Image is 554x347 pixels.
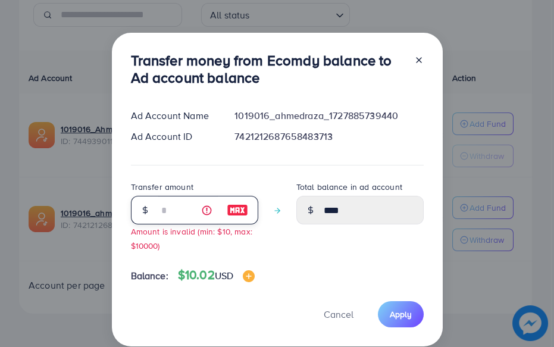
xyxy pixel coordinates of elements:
img: image [227,203,248,217]
div: 1019016_ahmedraza_1727885739440 [225,109,433,123]
button: Apply [378,301,424,327]
h3: Transfer money from Ecomdy balance to Ad account balance [131,52,405,86]
img: image [243,270,255,282]
span: Apply [390,308,412,320]
span: USD [215,269,233,282]
label: Total balance in ad account [296,181,402,193]
span: Balance: [131,269,168,283]
button: Cancel [309,301,368,327]
div: Ad Account ID [121,130,226,143]
label: Transfer amount [131,181,193,193]
div: Ad Account Name [121,109,226,123]
h4: $10.02 [178,268,255,283]
div: 7421212687658483713 [225,130,433,143]
small: Amount is invalid (min: $10, max: $10000) [131,226,252,251]
span: Cancel [324,308,353,321]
